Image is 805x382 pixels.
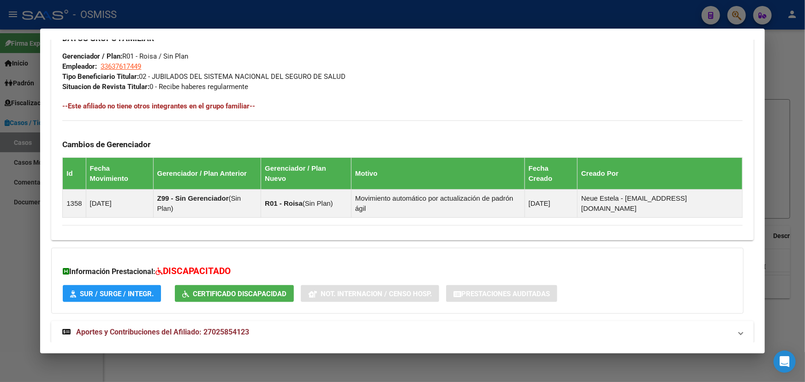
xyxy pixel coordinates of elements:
[86,158,153,190] th: Fecha Movimiento
[525,190,577,218] td: [DATE]
[578,190,743,218] td: Neue Estela - [EMAIL_ADDRESS][DOMAIN_NAME]
[153,190,261,218] td: ( )
[62,101,743,111] h4: --Este afiliado no tiene otros integrantes en el grupo familiar--
[446,285,557,302] button: Prestaciones Auditadas
[175,285,294,302] button: Certificado Discapacidad
[62,62,97,71] strong: Empleador:
[62,139,743,149] h3: Cambios de Gerenciador
[86,190,153,218] td: [DATE]
[163,266,231,276] span: DISCAPACITADO
[76,328,249,336] span: Aportes y Contribuciones del Afiliado: 27025854123
[62,52,122,60] strong: Gerenciador / Plan:
[301,285,439,302] button: Not. Internacion / Censo Hosp.
[62,83,149,91] strong: Situacion de Revista Titular:
[62,52,188,60] span: R01 - Roisa / Sin Plan
[774,351,796,373] div: Open Intercom Messenger
[62,72,139,81] strong: Tipo Beneficiario Titular:
[321,290,432,298] span: Not. Internacion / Censo Hosp.
[63,190,86,218] td: 1358
[461,290,550,298] span: Prestaciones Auditadas
[261,190,352,218] td: ( )
[101,62,141,71] span: 33637617449
[62,72,346,81] span: 02 - JUBILADOS DEL SISTEMA NACIONAL DEL SEGURO DE SALUD
[62,83,248,91] span: 0 - Recibe haberes regularmente
[525,158,577,190] th: Fecha Creado
[80,290,154,298] span: SUR / SURGE / INTEGR.
[63,265,732,278] h3: Información Prestacional:
[351,190,525,218] td: Movimiento automático por actualización de padrón ágil
[265,199,303,207] strong: R01 - Roisa
[63,285,161,302] button: SUR / SURGE / INTEGR.
[305,199,331,207] span: Sin Plan
[51,321,754,343] mat-expansion-panel-header: Aportes y Contribuciones del Afiliado: 27025854123
[63,158,86,190] th: Id
[193,290,286,298] span: Certificado Discapacidad
[157,194,229,202] strong: Z99 - Sin Gerenciador
[153,158,261,190] th: Gerenciador / Plan Anterior
[351,158,525,190] th: Motivo
[261,158,352,190] th: Gerenciador / Plan Nuevo
[578,158,743,190] th: Creado Por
